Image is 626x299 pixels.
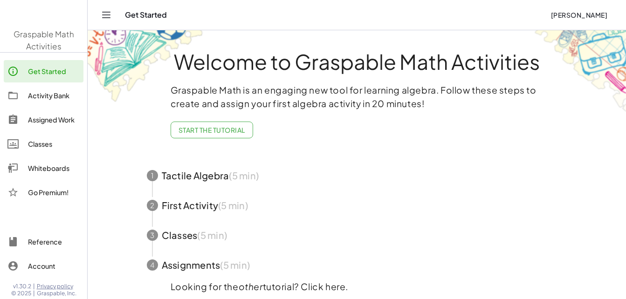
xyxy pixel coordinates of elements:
div: Classes [28,138,80,149]
a: Get Started [4,60,83,82]
button: 2First Activity(5 min) [136,190,578,220]
a: Activity Bank [4,84,83,107]
div: Activity Bank [28,90,80,101]
div: 4 [147,259,158,271]
div: Reference [28,236,80,247]
span: | [33,283,35,290]
a: Account [4,255,83,277]
span: | [33,290,35,297]
p: Looking for the tutorial? Click here. [171,280,543,293]
div: Go Premium! [28,187,80,198]
span: [PERSON_NAME] [550,11,607,19]
div: 3 [147,230,158,241]
span: Start the Tutorial [179,126,245,134]
div: Get Started [28,66,80,77]
em: other [239,281,263,292]
button: Toggle navigation [99,7,114,22]
span: v1.30.2 [13,283,31,290]
a: Privacy policy [37,283,76,290]
span: Graspable Math Activities [14,29,74,51]
div: 2 [147,200,158,211]
div: Assigned Work [28,114,80,125]
a: Classes [4,133,83,155]
div: Account [28,260,80,272]
button: 4Assignments(5 min) [136,250,578,280]
div: Whiteboards [28,163,80,174]
a: Reference [4,231,83,253]
span: © 2025 [11,290,31,297]
button: 1Tactile Algebra(5 min) [136,161,578,190]
a: Whiteboards [4,157,83,179]
h1: Welcome to Graspable Math Activities [130,51,585,72]
button: Start the Tutorial [171,122,253,138]
span: Graspable, Inc. [37,290,76,297]
img: get-started-bg-ul-Ceg4j33I.png [88,29,204,103]
button: 3Classes(5 min) [136,220,578,250]
p: Graspable Math is an engaging new tool for learning algebra. Follow these steps to create and ass... [171,83,543,110]
div: 1 [147,170,158,181]
a: Assigned Work [4,109,83,131]
button: [PERSON_NAME] [543,7,615,23]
